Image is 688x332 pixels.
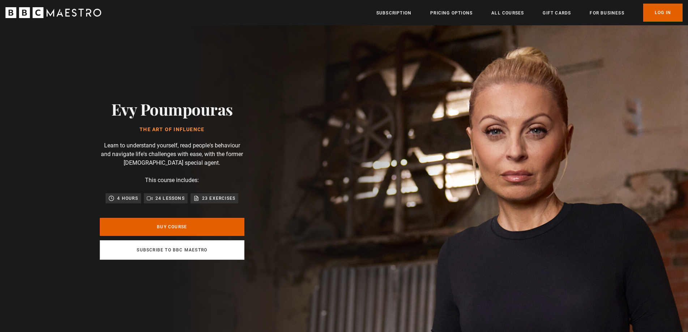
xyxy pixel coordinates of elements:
p: This course includes: [145,176,199,185]
h2: Evy Poumpouras [111,100,233,118]
a: Subscribe to BBC Maestro [100,240,244,260]
a: Buy Course [100,218,244,236]
p: 23 exercises [202,195,235,202]
p: Learn to understand yourself, read people's behaviour and navigate life's challenges with ease, w... [100,141,244,167]
a: For business [590,9,624,17]
nav: Primary [376,4,683,22]
a: All Courses [491,9,524,17]
svg: BBC Maestro [5,7,101,18]
p: 24 lessons [155,195,185,202]
a: Subscription [376,9,411,17]
a: Log In [643,4,683,22]
p: 4 hours [117,195,138,202]
a: Pricing Options [430,9,473,17]
h1: The Art of Influence [111,127,233,133]
a: Gift Cards [543,9,571,17]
